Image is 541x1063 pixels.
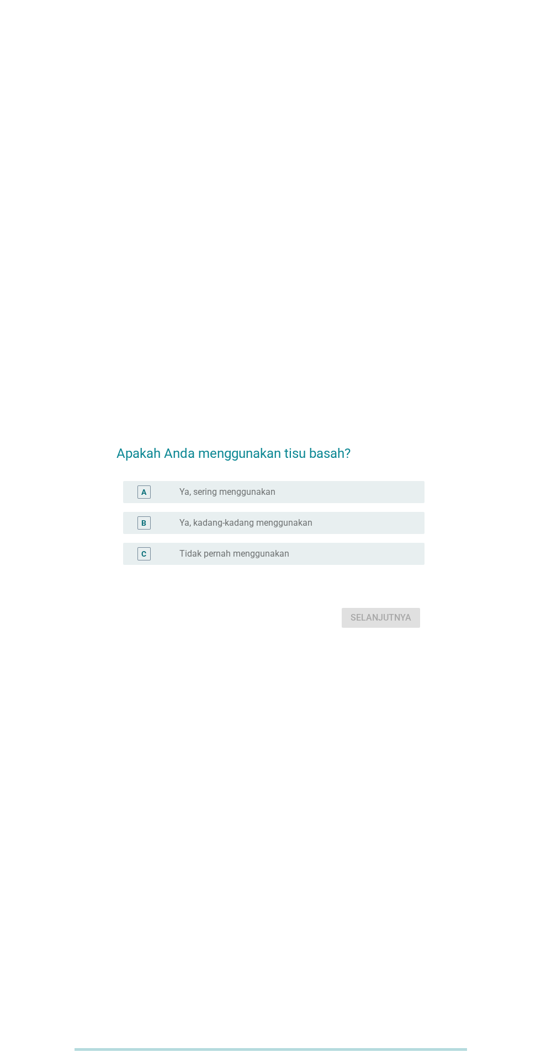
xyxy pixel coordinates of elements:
div: C [141,548,146,559]
div: A [141,486,146,498]
h2: Apakah Anda menggunakan tisu basah? [116,432,424,463]
label: Ya, kadang-kadang menggunakan [179,517,312,528]
label: Ya, sering menggunakan [179,487,275,498]
div: B [141,517,146,528]
label: Tidak pernah menggunakan [179,548,289,559]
